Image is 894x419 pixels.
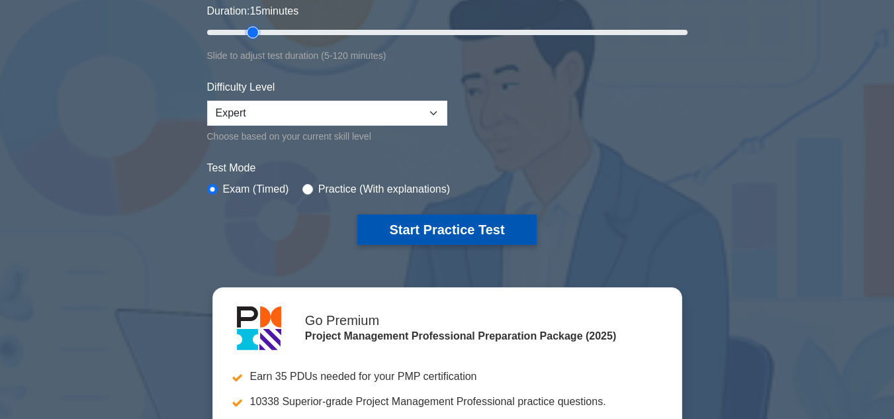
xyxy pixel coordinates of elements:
[207,3,299,19] label: Duration: minutes
[318,181,450,197] label: Practice (With explanations)
[223,181,289,197] label: Exam (Timed)
[207,160,688,176] label: Test Mode
[249,5,261,17] span: 15
[207,79,275,95] label: Difficulty Level
[357,214,536,245] button: Start Practice Test
[207,48,688,64] div: Slide to adjust test duration (5-120 minutes)
[207,128,447,144] div: Choose based on your current skill level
